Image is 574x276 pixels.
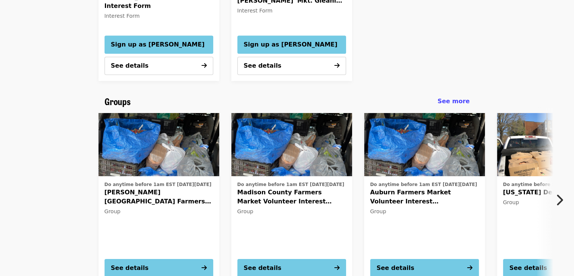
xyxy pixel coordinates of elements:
span: See more [437,98,469,105]
span: Group [503,199,519,205]
span: Do anytime before 1am EST [DATE][DATE] [105,182,212,187]
a: Groups [105,96,131,107]
i: arrow-right icon [467,264,472,271]
span: Sign up as [PERSON_NAME] [244,40,340,49]
div: See details [244,264,282,273]
div: See details [111,264,149,273]
span: Do anytime before 1am EST [DATE][DATE] [370,182,477,187]
span: Interest Form [237,8,273,14]
i: arrow-right icon [334,264,340,271]
i: chevron-right icon [556,193,563,207]
span: See details [244,62,282,69]
i: arrow-right icon [202,62,207,69]
i: arrow-right icon [202,264,207,271]
div: See details [509,264,547,273]
div: See details [377,264,414,273]
img: Madison County Farmers Market Volunteer Interest (Madison County) organized by Society of St. Andrew [231,113,352,177]
button: Next item [549,189,574,211]
span: See details [111,62,149,69]
span: Sign up as [PERSON_NAME] [111,40,207,49]
button: See details [105,57,213,75]
img: Auburn Farmers Market Volunteer Interest (Lee County) organized by Society of St. Andrew [364,113,485,177]
span: Madison County Farmers Market Volunteer Interest ([GEOGRAPHIC_DATA]) [237,188,346,206]
span: Interest Form [105,13,140,19]
button: Sign up as [PERSON_NAME] [237,36,346,54]
span: Do anytime before 1am EST [DATE][DATE] [237,182,345,187]
span: Group [237,208,254,214]
i: arrow-right icon [334,62,340,69]
span: Auburn Farmers Market Volunteer Interest ([GEOGRAPHIC_DATA]) [370,188,479,206]
button: Sign up as [PERSON_NAME] [105,36,213,54]
a: See more [437,97,469,106]
span: Groups [105,95,131,108]
button: See details [237,57,346,75]
span: Group [370,208,386,214]
div: Groups [98,96,476,107]
img: Greene Street Farmers Market Volunteer Interest ( Madison County) organized by Society of St. Andrew [98,113,219,177]
span: Group [105,208,121,214]
span: [PERSON_NAME][GEOGRAPHIC_DATA] Farmers Market Volunteer Interest ( [GEOGRAPHIC_DATA]) [105,188,213,206]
